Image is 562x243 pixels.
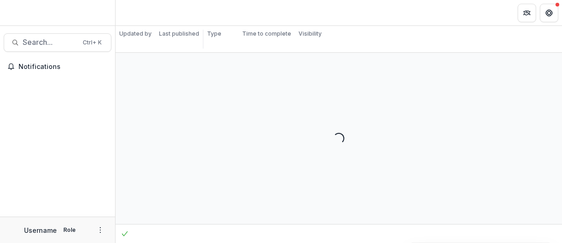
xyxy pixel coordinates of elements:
p: Type [207,30,221,38]
button: Search... [4,33,111,52]
button: Notifications [4,59,111,74]
p: Last published [159,30,199,38]
button: Get Help [540,4,558,22]
p: Updated by [119,30,152,38]
p: Role [61,226,79,234]
p: Username [24,225,57,235]
p: Visibility [299,30,322,38]
span: Search... [23,38,77,47]
button: Partners [518,4,536,22]
button: More [95,224,106,236]
p: Time to complete [242,30,291,38]
span: Notifications [18,63,108,71]
div: Ctrl + K [81,37,104,48]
